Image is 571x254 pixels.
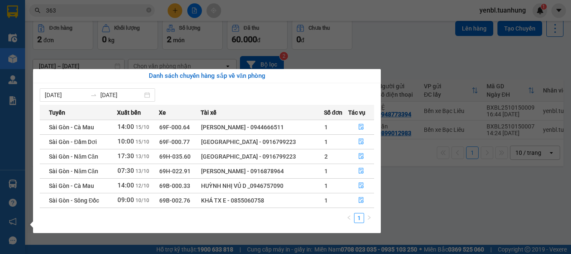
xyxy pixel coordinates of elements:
[358,124,364,131] span: file-done
[348,108,365,117] span: Tác vụ
[159,153,191,160] span: 69H-035.60
[49,124,94,131] span: Sài Gòn - Cà Mau
[349,164,374,178] button: file-done
[117,138,134,145] span: 10:00
[349,150,374,163] button: file-done
[324,197,328,204] span: 1
[135,168,149,174] span: 13/10
[201,137,324,146] div: [GEOGRAPHIC_DATA] - 0916799223
[201,108,217,117] span: Tài xế
[49,108,65,117] span: Tuyến
[201,196,324,205] div: KHÁ TX E - 0855060758
[135,198,149,203] span: 10/10
[90,92,97,98] span: to
[201,152,324,161] div: [GEOGRAPHIC_DATA] - 0916799223
[117,152,134,160] span: 17:30
[354,213,364,223] a: 1
[159,197,190,204] span: 69B-002.76
[347,215,352,220] span: left
[364,213,374,223] li: Next Page
[45,90,87,100] input: Từ ngày
[49,182,94,189] span: Sài Gòn - Cà Mau
[49,139,97,145] span: Sài Gòn - Đầm Dơi
[358,182,364,189] span: file-done
[159,168,191,174] span: 69H-022.91
[324,124,328,131] span: 1
[49,168,98,174] span: Sài Gòn - Năm Căn
[354,213,364,223] li: 1
[349,121,374,134] button: file-done
[49,153,98,160] span: Sài Gòn - Năm Căn
[349,179,374,192] button: file-done
[201,167,324,176] div: [PERSON_NAME] - 0916878964
[135,124,149,130] span: 15/10
[349,135,374,149] button: file-done
[324,139,328,145] span: 1
[135,154,149,159] span: 13/10
[117,108,141,117] span: Xuất bến
[40,71,374,81] div: Danh sách chuyến hàng sắp về văn phòng
[49,197,99,204] span: Sài Gòn - Sông Đốc
[159,182,190,189] span: 69B-000.33
[358,139,364,145] span: file-done
[201,123,324,132] div: [PERSON_NAME] - 0944666511
[159,124,190,131] span: 69F-000.64
[135,139,149,145] span: 15/10
[324,182,328,189] span: 1
[201,181,324,190] div: HUỲNH NHỊ VỦ D _0946757090
[100,90,143,100] input: Đến ngày
[159,139,190,145] span: 69F-000.77
[358,168,364,174] span: file-done
[117,182,134,189] span: 14:00
[344,213,354,223] button: left
[349,194,374,207] button: file-done
[344,213,354,223] li: Previous Page
[324,168,328,174] span: 1
[367,215,372,220] span: right
[358,197,364,204] span: file-done
[358,153,364,160] span: file-done
[90,92,97,98] span: swap-right
[117,123,134,131] span: 14:00
[324,153,328,160] span: 2
[117,167,134,174] span: 07:30
[135,183,149,189] span: 12/10
[159,108,166,117] span: Xe
[364,213,374,223] button: right
[324,108,343,117] span: Số đơn
[117,196,134,204] span: 09:00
